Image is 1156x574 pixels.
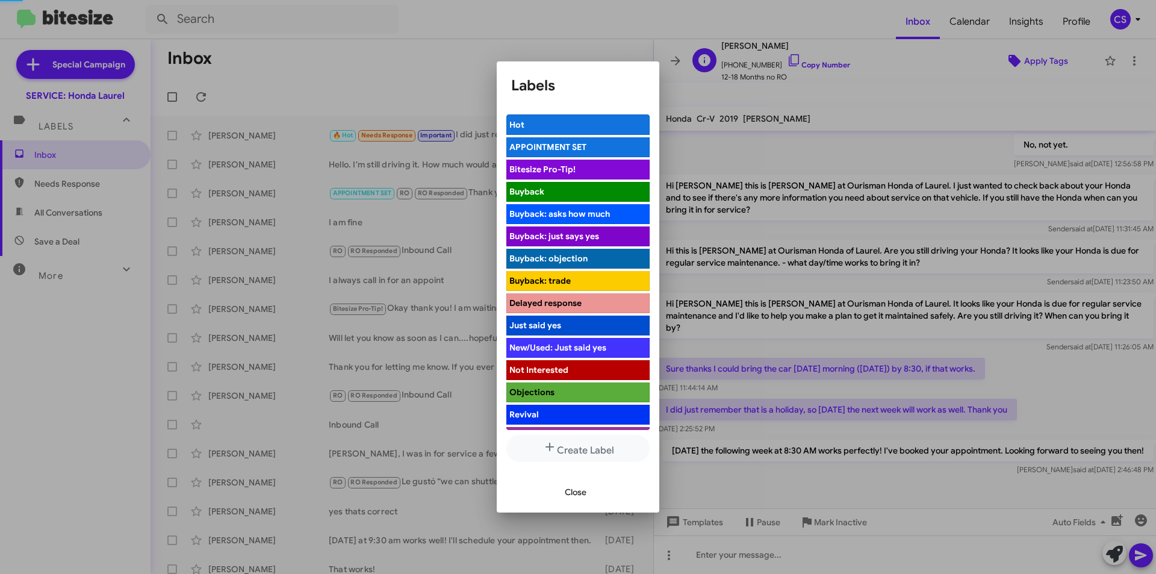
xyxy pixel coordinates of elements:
h1: Labels [511,76,645,95]
span: Objections [509,387,555,398]
span: Close [565,481,586,503]
span: New/Used: Just said yes [509,342,606,353]
button: Close [555,481,596,503]
span: Buyback: objection [509,253,588,264]
span: Revival [509,409,539,420]
span: Bitesize Pro-Tip! [509,164,576,175]
span: Buyback [509,186,544,197]
span: Not Interested [509,364,568,375]
button: Create Label [506,435,650,462]
span: Buyback: asks how much [509,208,610,219]
span: Buyback: just says yes [509,231,599,242]
span: Buyback: trade [509,275,571,286]
span: APPOINTMENT SET [509,142,586,152]
span: Hot [509,119,524,130]
span: Delayed response [509,298,582,308]
span: Just said yes [509,320,561,331]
